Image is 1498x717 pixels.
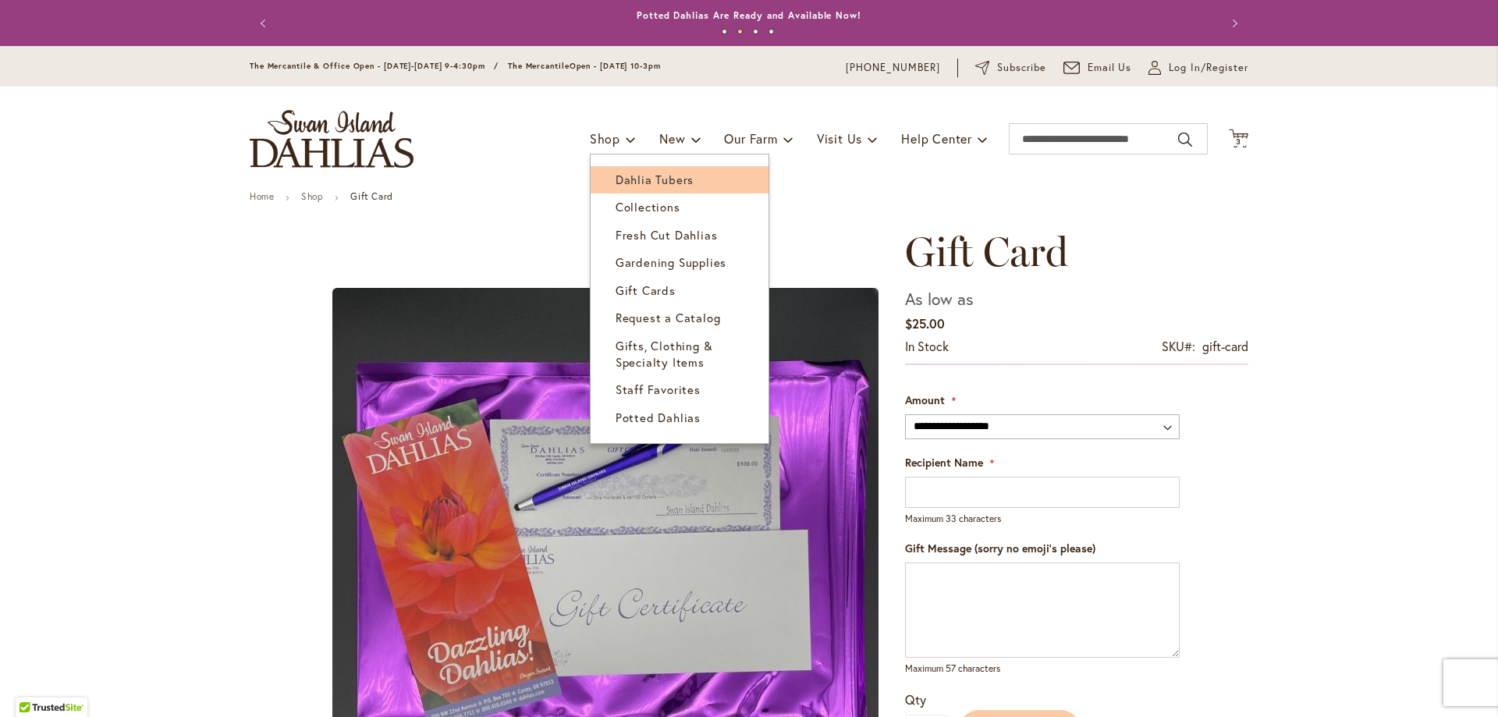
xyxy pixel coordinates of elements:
span: Gift Message (sorry no emoji's please) [905,541,1095,555]
span: Qty [905,691,926,708]
span: Visit Us [817,130,862,147]
a: Potted Dahlias Are Ready and Available Now! [637,9,861,21]
div: Availability [905,338,949,356]
button: 4 of 4 [769,29,774,34]
span: Request a Catalog [616,310,721,325]
span: Subscribe [997,60,1046,76]
span: Collections [616,199,680,215]
span: Gifts, Clothing & Specialty Items [616,338,713,370]
span: Dahlia Tubers [616,172,694,187]
button: 2 of 4 [737,29,743,34]
a: [PHONE_NUMBER] [846,60,940,76]
div: gift-card [1202,338,1248,356]
span: Gardening Supplies [616,254,726,270]
p: Maximum 57 characters [905,662,1180,675]
span: Staff Favorites [616,382,701,397]
a: Email Us [1063,60,1132,76]
span: $25.00 [905,315,945,332]
span: Gift Card [905,227,1068,276]
span: 3 [1236,137,1241,147]
a: Log In/Register [1148,60,1248,76]
span: The Mercantile & Office Open - [DATE]-[DATE] 9-4:30pm / The Mercantile [250,61,570,71]
span: In stock [905,338,949,354]
span: As low as [905,287,974,311]
button: 3 [1229,129,1248,150]
span: Fresh Cut Dahlias [616,227,718,243]
a: Home [250,190,274,202]
span: Help Center [901,130,972,147]
a: store logo [250,110,414,168]
a: Shop [301,190,323,202]
span: Amount [905,392,945,407]
span: Email Us [1088,60,1132,76]
a: Gift Cards [591,277,769,304]
span: Log In/Register [1169,60,1248,76]
a: Subscribe [975,60,1046,76]
span: New [659,130,685,147]
iframe: Launch Accessibility Center [12,662,55,705]
span: Potted Dahlias [616,410,701,425]
span: Our Farm [724,130,777,147]
button: 1 of 4 [722,29,727,34]
span: Shop [590,130,620,147]
strong: Gift Card [350,190,392,202]
button: Previous [250,8,281,39]
button: Next [1217,8,1248,39]
button: 3 of 4 [753,29,758,34]
span: Open - [DATE] 10-3pm [570,61,661,71]
strong: SKU [1162,338,1195,354]
span: Recipient Name [905,455,983,470]
p: Maximum 33 characters [905,512,1180,525]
